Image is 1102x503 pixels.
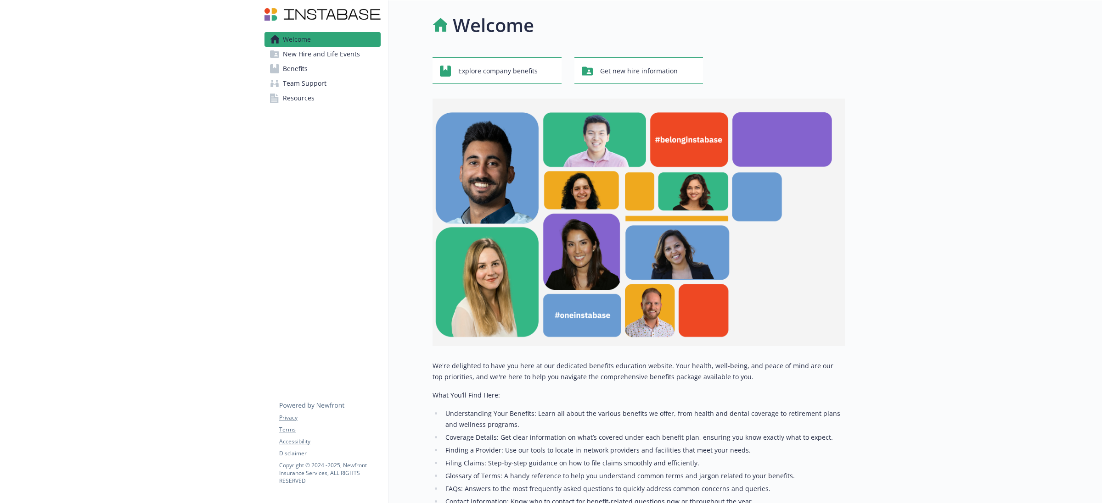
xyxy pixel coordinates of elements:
li: Filing Claims: Step-by-step guidance on how to file claims smoothly and efficiently. [443,458,845,469]
span: Benefits [283,61,308,76]
p: Copyright © 2024 - 2025 , Newfront Insurance Services, ALL RIGHTS RESERVED [279,461,380,485]
span: Resources [283,91,315,105]
span: Get new hire information [600,62,678,80]
a: Welcome [264,32,381,47]
p: We're delighted to have you here at our dedicated benefits education website. Your health, well-b... [433,360,845,382]
li: Understanding Your Benefits: Learn all about the various benefits we offer, from health and denta... [443,408,845,430]
li: FAQs: Answers to the most frequently asked questions to quickly address common concerns and queries. [443,483,845,494]
a: Privacy [279,414,380,422]
a: Benefits [264,61,381,76]
a: Terms [279,426,380,434]
h1: Welcome [453,11,534,39]
span: Team Support [283,76,326,91]
button: Get new hire information [574,57,703,84]
span: New Hire and Life Events [283,47,360,61]
a: Team Support [264,76,381,91]
a: Resources [264,91,381,105]
li: Finding a Provider: Use our tools to locate in-network providers and facilities that meet your ne... [443,445,845,456]
button: Explore company benefits [433,57,562,84]
a: New Hire and Life Events [264,47,381,61]
a: Accessibility [279,437,380,446]
li: Coverage Details: Get clear information on what’s covered under each benefit plan, ensuring you k... [443,432,845,443]
img: overview page banner [433,99,845,346]
a: Disclaimer [279,449,380,458]
span: Explore company benefits [458,62,538,80]
span: Welcome [283,32,311,47]
li: Glossary of Terms: A handy reference to help you understand common terms and jargon related to yo... [443,470,845,481]
p: What You’ll Find Here: [433,390,845,401]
